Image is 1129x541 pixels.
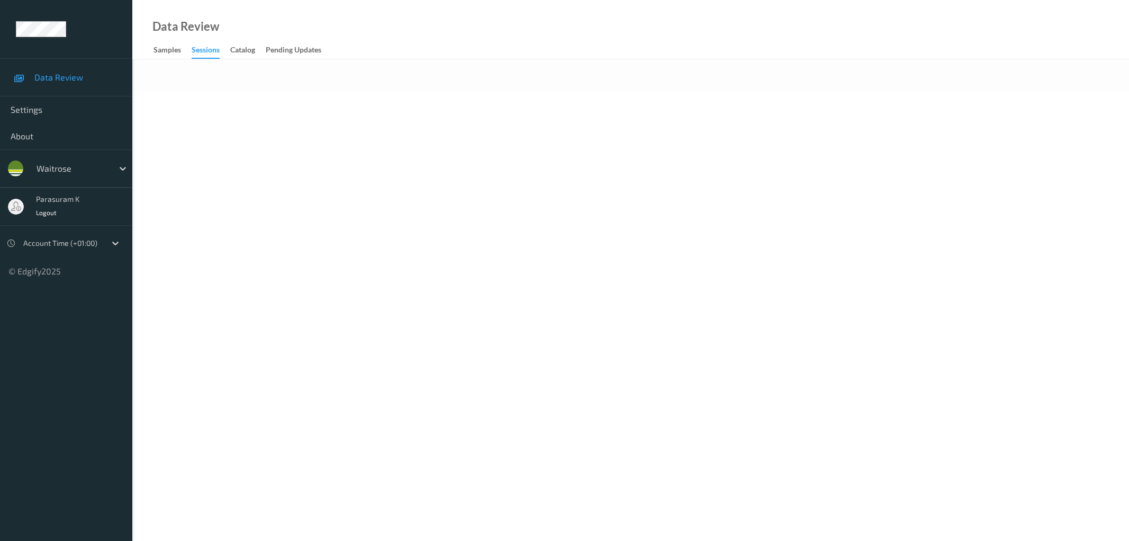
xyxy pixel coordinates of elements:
[192,43,230,59] a: Sessions
[153,45,181,58] div: Samples
[266,43,332,58] a: Pending Updates
[152,21,219,32] div: Data Review
[266,45,321,58] div: Pending Updates
[153,43,192,58] a: Samples
[192,45,220,59] div: Sessions
[230,43,266,58] a: Catalog
[230,45,255,58] div: Catalog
